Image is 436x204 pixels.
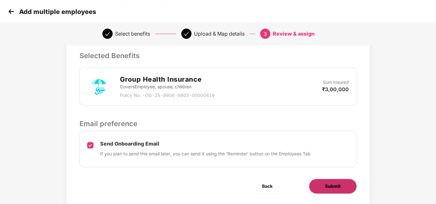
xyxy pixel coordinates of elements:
div: Upload & Map details [194,29,245,39]
img: svg+xml;base64,PHN2ZyB4bWxucz0iaHR0cDovL3d3dy53My5vcmcvMjAwMC9zdmciIHdpZHRoPSIzMCIgaGVpZ2h0PSIzMC... [6,7,16,16]
p: Email preference [79,118,356,129]
h2: Group Health Insurance [120,74,214,85]
span: check [184,31,189,37]
div: Review & assign [273,29,315,39]
p: Send Onboarding Email [100,140,310,147]
div: Select benefits [115,29,150,39]
p: Policy No. - OG-25-9906-8403-00000419 [120,92,214,99]
p: Add multiple employees [19,8,96,16]
span: 3 [264,31,267,37]
p: ₹3,00,000 [322,86,349,93]
span: Back [262,183,273,190]
button: Submit [309,179,357,194]
p: Covers Employee, spouse, children [120,83,214,90]
p: If you plan to send this email later, you can send it using the ‘Reminder’ button on the Employee... [100,150,310,157]
span: check [105,31,110,37]
span: Submit [325,183,341,190]
p: Sum Insured [323,79,349,86]
img: svg+xml;base64,PHN2ZyB4bWxucz0iaHR0cDovL3d3dy53My5vcmcvMjAwMC9zdmciIHdpZHRoPSI3MiIgaGVpZ2h0PSI3Mi... [87,75,110,98]
p: Selected Benefits [79,50,356,61]
button: Back [246,179,288,194]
